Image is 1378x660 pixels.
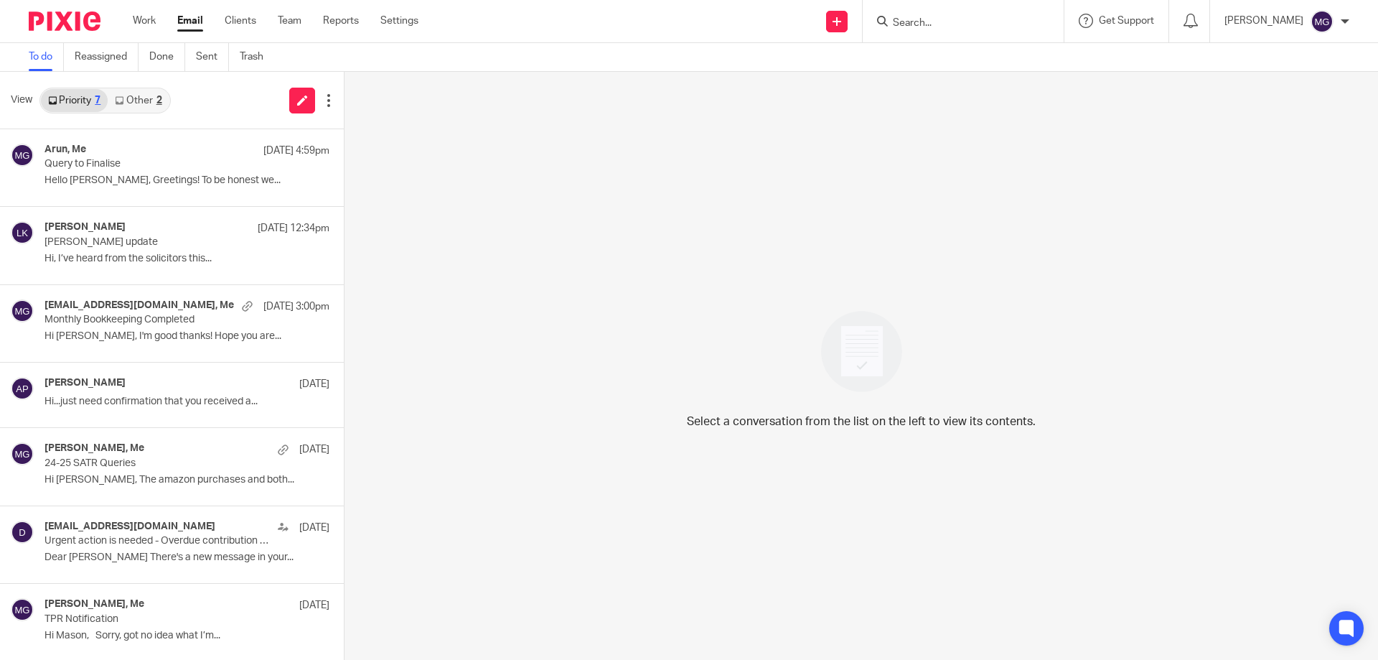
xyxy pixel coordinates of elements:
[44,630,329,642] p: Hi Mason, Sorry, got no idea what I’m...
[44,236,273,248] p: [PERSON_NAME] update
[44,314,273,326] p: Monthly Bookkeeping Completed
[299,442,329,457] p: [DATE]
[11,521,34,544] img: svg%3E
[1311,10,1334,33] img: svg%3E
[323,14,359,28] a: Reports
[177,14,203,28] a: Email
[44,221,126,233] h4: [PERSON_NAME]
[44,175,329,187] p: Hello [PERSON_NAME], Greetings! To be honest we...
[44,457,273,470] p: 24-25 SATR Queries
[44,158,273,170] p: Query to Finalise
[44,144,86,156] h4: Arun, Me
[11,221,34,244] img: svg%3E
[95,96,100,106] div: 7
[687,413,1036,430] p: Select a conversation from the list on the left to view its contents.
[44,442,144,455] h4: [PERSON_NAME], Me
[156,96,162,106] div: 2
[44,598,144,610] h4: [PERSON_NAME], Me
[1224,14,1303,28] p: [PERSON_NAME]
[44,299,234,312] h4: [EMAIL_ADDRESS][DOMAIN_NAME], Me
[44,253,329,265] p: Hi, I’ve heard from the solicitors this...
[44,377,126,389] h4: [PERSON_NAME]
[11,598,34,621] img: svg%3E
[44,330,329,343] p: Hi [PERSON_NAME], I'm good thanks! Hope you are...
[299,377,329,391] p: [DATE]
[11,93,32,108] span: View
[11,144,34,167] img: svg%3E
[108,89,169,112] a: Other2
[44,474,329,486] p: Hi [PERSON_NAME], The amazon purchases and both...
[11,377,34,400] img: svg%3E
[44,552,329,564] p: Dear [PERSON_NAME] There's a new message in your...
[225,14,256,28] a: Clients
[44,535,273,547] p: Urgent action is needed - Overdue contribution schedule(s)
[29,43,64,71] a: To do
[812,302,911,401] img: image
[263,144,329,158] p: [DATE] 4:59pm
[240,43,274,71] a: Trash
[44,521,215,533] h4: [EMAIL_ADDRESS][DOMAIN_NAME]
[278,14,301,28] a: Team
[380,14,418,28] a: Settings
[263,299,329,314] p: [DATE] 3:00pm
[299,521,329,535] p: [DATE]
[299,598,329,613] p: [DATE]
[149,43,185,71] a: Done
[133,14,156,28] a: Work
[196,43,229,71] a: Sent
[11,299,34,322] img: svg%3E
[258,221,329,236] p: [DATE] 12:34pm
[29,11,100,31] img: Pixie
[11,442,34,465] img: svg%3E
[891,17,1021,30] input: Search
[44,396,329,408] p: Hi...just need confirmation that you received a...
[75,43,139,71] a: Reassigned
[1099,16,1154,26] span: Get Support
[41,89,108,112] a: Priority7
[44,613,273,626] p: TPR Notification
